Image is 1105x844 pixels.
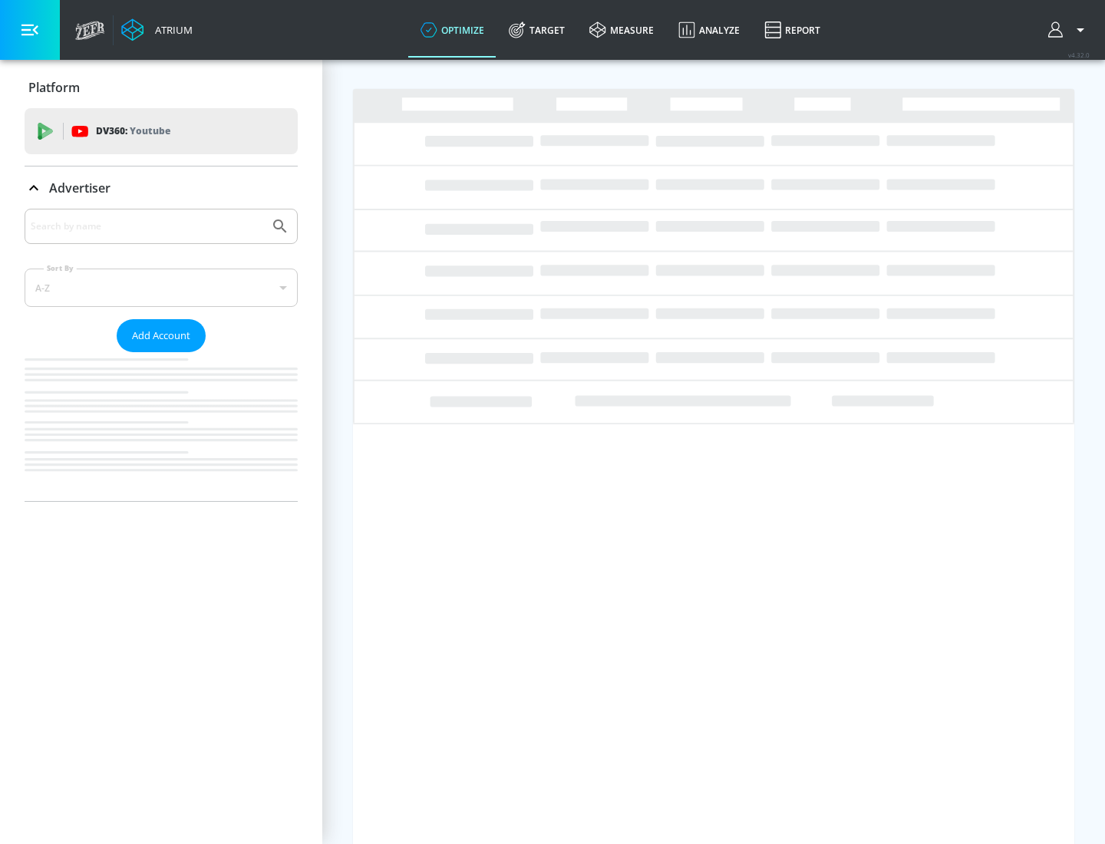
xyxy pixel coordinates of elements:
div: DV360: Youtube [25,108,298,154]
nav: list of Advertiser [25,352,298,501]
span: v 4.32.0 [1068,51,1090,59]
div: Atrium [149,23,193,37]
input: Search by name [31,216,263,236]
p: Platform [28,79,80,96]
a: measure [577,2,666,58]
p: Advertiser [49,180,110,196]
div: Platform [25,66,298,109]
a: optimize [408,2,496,58]
div: Advertiser [25,209,298,501]
span: Add Account [132,327,190,345]
div: A-Z [25,269,298,307]
label: Sort By [44,263,77,273]
a: Atrium [121,18,193,41]
a: Target [496,2,577,58]
a: Analyze [666,2,752,58]
div: Advertiser [25,166,298,209]
p: DV360: [96,123,170,140]
a: Report [752,2,833,58]
button: Add Account [117,319,206,352]
p: Youtube [130,123,170,139]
